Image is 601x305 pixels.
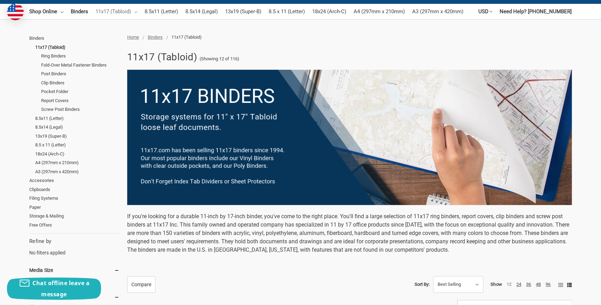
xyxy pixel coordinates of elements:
[29,203,120,212] a: Paper
[7,3,24,20] img: duty and tax information for United States
[41,61,120,70] a: Fold-Over Metal Fastener Binders
[71,4,88,19] a: Binders
[41,87,120,96] a: Pocket Folder
[41,96,120,105] a: Report Covers
[35,150,120,159] a: 18x24 (Arch-C)
[312,4,346,19] a: 18x24 (Arch-C)
[127,276,155,293] a: Compare
[526,282,531,287] a: 36
[29,194,120,203] a: Filing Systems
[35,123,120,132] a: 8.5x14 (Legal)
[171,35,202,40] span: 11x17 (Tabloid)
[148,35,163,40] a: Binders
[225,4,261,19] a: 13x19 (Super-B)
[29,237,120,245] h5: Refine by
[35,132,120,141] a: 13x19 (Super-B)
[536,282,541,287] a: 48
[185,4,218,19] a: 8.5x14 (Legal)
[200,55,239,62] span: (Showing 12 of 116)
[29,4,63,19] a: Shop Online
[127,35,139,40] a: Home
[41,52,120,61] a: Ring Binders
[478,4,492,19] a: USD
[41,69,120,78] a: Post Binders
[41,78,120,87] a: Clip Binders
[491,282,502,287] span: Show
[412,4,463,19] a: A3 (297mm x 420mm)
[29,266,120,274] h5: Media Size
[41,105,120,114] a: Screw Post Binders
[35,114,120,123] a: 8.5x11 (Letter)
[29,237,120,256] div: No filters applied
[516,282,521,287] a: 24
[35,43,120,52] a: 11x17 (Tabloid)
[95,4,137,19] a: 11x17 (Tabloid)
[29,221,120,230] a: Free Offers
[35,140,120,150] a: 8.5 x 11 (Letter)
[507,282,511,287] a: 12
[35,158,120,167] a: A4 (297mm x 210mm)
[127,213,569,253] span: If you're looking for a durable 11-inch by 17-inch binder, you've come to the right place. You'll...
[414,279,429,290] label: Sort By:
[29,185,120,194] a: Clipboards
[29,176,120,185] a: Accessories
[269,4,305,19] a: 8.5 x 11 (Letter)
[32,279,90,298] span: Chat offline leave a message
[145,4,178,19] a: 8.5x11 (Letter)
[29,212,120,221] a: Storage & Mailing
[7,277,101,300] button: Chat offline leave a message
[127,48,197,66] h1: 11x17 (Tabloid)
[546,282,550,287] a: 96
[29,34,120,43] a: Binders
[127,70,572,205] img: binders-1-.png
[500,4,572,19] a: Need Help? [PHONE_NUMBER]
[354,4,405,19] a: A4 (297mm x 210mm)
[35,167,120,176] a: A3 (297mm x 420mm)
